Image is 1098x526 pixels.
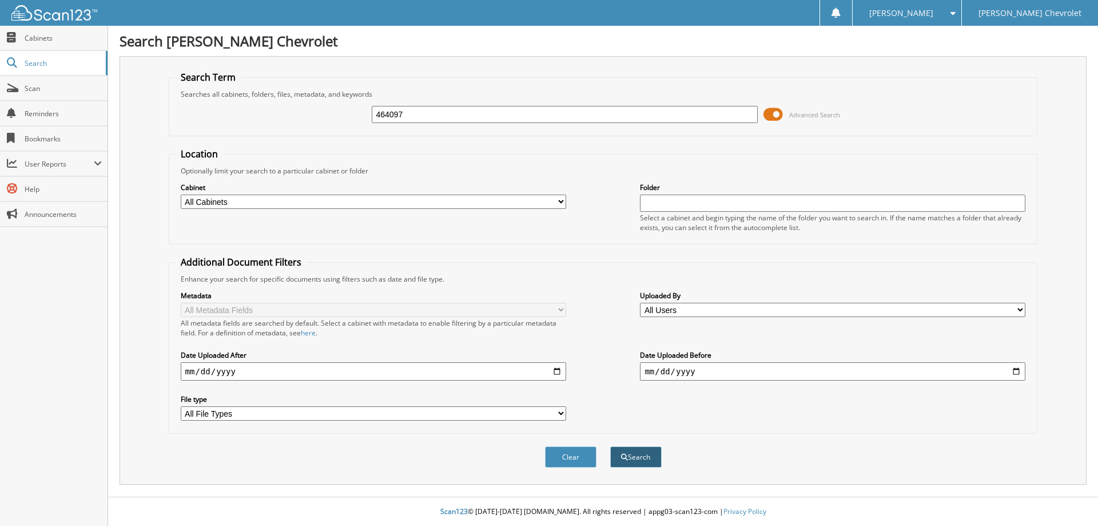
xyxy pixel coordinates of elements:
[25,84,102,93] span: Scan
[181,291,566,300] label: Metadata
[869,10,933,17] span: [PERSON_NAME]
[640,362,1025,381] input: end
[640,350,1025,360] label: Date Uploaded Before
[723,507,766,516] a: Privacy Policy
[175,89,1032,99] div: Searches all cabinets, folders, files, metadata, and keywords
[181,394,566,404] label: File type
[978,10,1081,17] span: [PERSON_NAME] Chevrolet
[545,446,596,468] button: Clear
[181,183,566,192] label: Cabinet
[301,328,316,338] a: here
[175,256,307,268] legend: Additional Document Filters
[181,362,566,381] input: start
[640,183,1025,192] label: Folder
[175,274,1032,284] div: Enhance your search for specific documents using filters such as date and file type.
[25,58,100,68] span: Search
[25,209,102,219] span: Announcements
[610,446,662,468] button: Search
[1041,471,1098,526] iframe: Chat Widget
[181,350,566,360] label: Date Uploaded After
[120,31,1087,50] h1: Search [PERSON_NAME] Chevrolet
[25,184,102,194] span: Help
[25,109,102,118] span: Reminders
[640,291,1025,300] label: Uploaded By
[440,507,468,516] span: Scan123
[11,5,97,21] img: scan123-logo-white.svg
[181,318,566,338] div: All metadata fields are searched by default. Select a cabinet with metadata to enable filtering b...
[175,71,241,84] legend: Search Term
[25,159,94,169] span: User Reports
[175,148,224,160] legend: Location
[789,110,840,119] span: Advanced Search
[108,498,1098,526] div: © [DATE]-[DATE] [DOMAIN_NAME]. All rights reserved | appg03-scan123-com |
[175,166,1032,176] div: Optionally limit your search to a particular cabinet or folder
[25,134,102,144] span: Bookmarks
[640,213,1025,232] div: Select a cabinet and begin typing the name of the folder you want to search in. If the name match...
[25,33,102,43] span: Cabinets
